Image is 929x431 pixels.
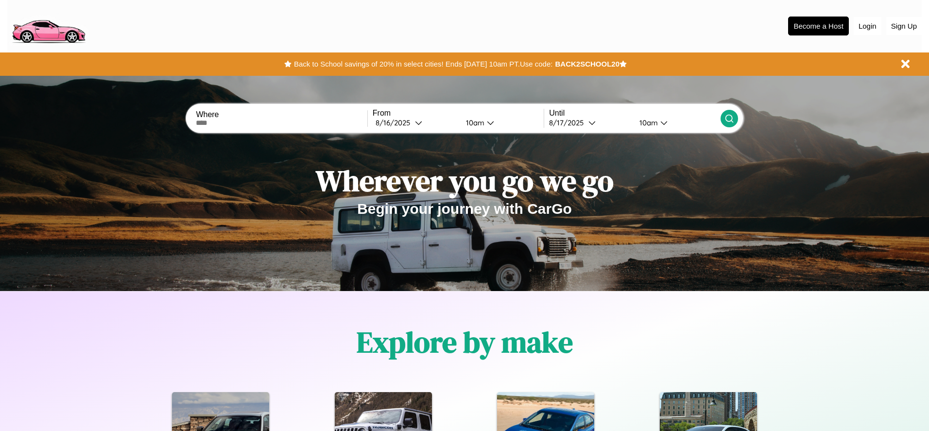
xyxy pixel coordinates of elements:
b: BACK2SCHOOL20 [555,60,619,68]
button: 10am [632,118,720,128]
div: 10am [461,118,487,127]
div: 8 / 17 / 2025 [549,118,588,127]
label: Where [196,110,367,119]
button: Become a Host [788,17,849,35]
label: Until [549,109,720,118]
button: 10am [458,118,544,128]
button: 8/16/2025 [373,118,458,128]
button: Back to School savings of 20% in select cities! Ends [DATE] 10am PT.Use code: [292,57,555,71]
label: From [373,109,544,118]
div: 8 / 16 / 2025 [376,118,415,127]
h1: Explore by make [357,322,573,362]
div: 10am [635,118,660,127]
button: Login [854,17,881,35]
img: logo [7,5,89,46]
button: Sign Up [886,17,922,35]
